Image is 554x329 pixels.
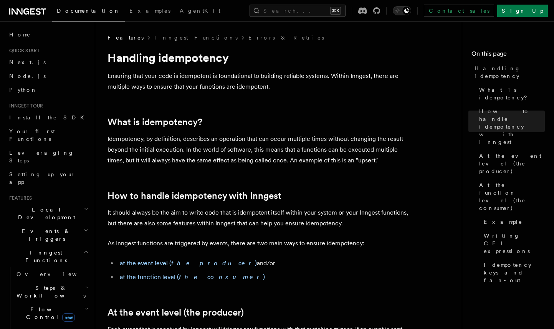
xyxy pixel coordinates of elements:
[6,69,90,83] a: Node.js
[107,34,144,41] span: Features
[154,34,238,41] a: Inngest Functions
[6,203,90,224] button: Local Development
[52,2,125,21] a: Documentation
[476,149,545,178] a: At the event level (the producer)
[107,117,202,127] a: What is idempotency?
[481,229,545,258] a: Writing CEL expressions
[6,111,90,124] a: Install the SDK
[393,6,411,15] button: Toggle dark mode
[6,227,84,243] span: Events & Triggers
[9,114,89,121] span: Install the SDK
[129,8,170,14] span: Examples
[107,238,415,249] p: As Inngest functions are triggered by events, there are two main ways to ensure idempotency:
[125,2,175,21] a: Examples
[175,2,225,21] a: AgentKit
[481,258,545,287] a: Idempotency keys and fan-out
[497,5,548,17] a: Sign Up
[248,34,324,41] a: Errors & Retries
[171,260,255,267] em: the producer
[6,124,90,146] a: Your first Functions
[476,104,545,149] a: How to handle idempotency with Inngest
[107,207,415,229] p: It should always be the aim to write code that is idempotent itself within your system or your In...
[6,224,90,246] button: Events & Triggers
[57,8,120,14] span: Documentation
[120,273,265,281] a: at the function level (the consumer)
[6,48,40,54] span: Quick start
[471,49,545,61] h4: On this page
[476,83,545,104] a: What is idempotency?
[107,71,415,92] p: Ensuring that your code is idempotent is foundational to building reliable systems. Within Innges...
[6,146,90,167] a: Leveraging Steps
[481,215,545,229] a: Example
[13,281,90,303] button: Steps & Workflows
[13,267,90,281] a: Overview
[120,260,257,267] a: at the event level (the producer)
[107,307,244,318] a: At the event level (the producer)
[13,284,86,299] span: Steps & Workflows
[6,195,32,201] span: Features
[6,28,90,41] a: Home
[9,59,46,65] span: Next.js
[6,83,90,97] a: Python
[6,246,90,267] button: Inngest Functions
[6,55,90,69] a: Next.js
[9,150,74,164] span: Leveraging Steps
[475,64,545,80] span: Handling idempotency
[6,103,43,109] span: Inngest tour
[330,7,341,15] kbd: ⌘K
[484,261,545,284] span: Idempotency keys and fan-out
[180,8,220,14] span: AgentKit
[17,271,96,277] span: Overview
[62,313,75,322] span: new
[117,258,415,269] li: and/or
[179,273,263,281] em: the consumer
[107,51,415,64] h1: Handling idempotency
[476,178,545,215] a: At the function level (the consumer)
[13,303,90,324] button: Flow Controlnew
[9,31,31,38] span: Home
[479,181,545,212] span: At the function level (the consumer)
[471,61,545,83] a: Handling idempotency
[479,107,545,146] span: How to handle idempotency with Inngest
[6,249,83,264] span: Inngest Functions
[250,5,346,17] button: Search...⌘K
[13,306,84,321] span: Flow Control
[107,134,415,166] p: Idempotency, by definition, describes an operation that can occur multiple times without changing...
[424,5,494,17] a: Contact sales
[9,171,75,185] span: Setting up your app
[9,73,46,79] span: Node.js
[6,167,90,189] a: Setting up your app
[479,152,545,175] span: At the event level (the producer)
[484,232,545,255] span: Writing CEL expressions
[9,128,55,142] span: Your first Functions
[9,87,37,93] span: Python
[479,86,545,101] span: What is idempotency?
[6,206,84,221] span: Local Development
[107,190,281,201] a: How to handle idempotency with Inngest
[484,218,523,226] span: Example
